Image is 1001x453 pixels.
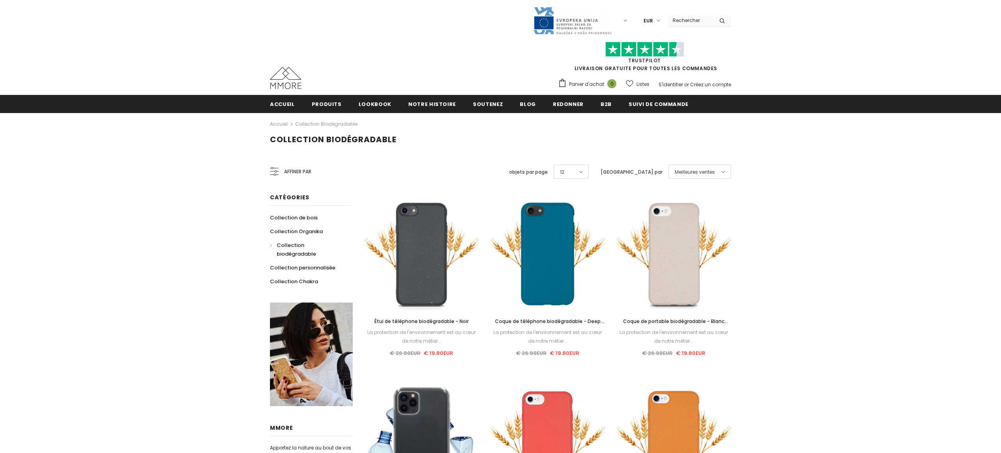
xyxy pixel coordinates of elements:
a: Lookbook [359,95,391,113]
span: € 26.90EUR [516,349,547,357]
a: Collection personnalisée [270,261,335,275]
span: Collection biodégradable [277,241,316,258]
span: Blog [520,100,536,108]
a: Redonner [553,95,584,113]
a: Collection Organika [270,225,323,238]
a: Collection biodégradable [295,121,357,127]
a: B2B [601,95,612,113]
span: Collection de bois [270,214,318,221]
span: Suivi de commande [629,100,688,108]
a: Notre histoire [408,95,456,113]
a: Collection biodégradable [270,238,344,261]
span: € 26.90EUR [642,349,673,357]
div: La protection de l'environnement est au cœur de notre métier... [491,328,605,345]
span: € 26.90EUR [390,349,420,357]
label: objets par page [509,168,548,176]
a: Produits [312,95,342,113]
label: [GEOGRAPHIC_DATA] par [601,168,662,176]
span: Coque de portable biodégradable - Blanc naturel [623,318,728,333]
span: € 19.80EUR [424,349,453,357]
span: Catégories [270,193,309,201]
span: Notre histoire [408,100,456,108]
a: Suivi de commande [629,95,688,113]
span: EUR [644,17,653,25]
span: Collection biodégradable [270,134,396,145]
span: or [684,81,689,88]
span: Coque de téléphone biodégradable - Deep Sea Blue [495,318,604,333]
a: Collection Chakra [270,275,318,288]
a: Créez un compte [690,81,731,88]
span: Affiner par [284,167,311,176]
div: La protection de l'environnement est au cœur de notre métier... [365,328,479,345]
a: Listes [626,77,649,91]
a: soutenez [473,95,503,113]
span: Panier d'achat [569,80,604,88]
a: Accueil [270,95,295,113]
span: € 19.80EUR [676,349,705,357]
a: Étui de téléphone biodégradable - Noir [365,317,479,326]
span: Collection Chakra [270,278,318,285]
a: TrustPilot [628,57,661,64]
span: 12 [560,168,564,176]
a: S'identifier [659,81,683,88]
span: Accueil [270,100,295,108]
div: La protection de l'environnement est au cœur de notre métier... [617,328,731,345]
a: Coque de téléphone biodégradable - Deep Sea Blue [491,317,605,326]
span: Redonner [553,100,584,108]
a: Collection de bois [270,211,318,225]
span: Étui de téléphone biodégradable - Noir [374,318,469,325]
span: 0 [607,79,616,88]
a: Javni Razpis [533,17,612,24]
img: Javni Razpis [533,6,612,35]
span: soutenez [473,100,503,108]
span: MMORE [270,424,293,432]
span: Collection personnalisée [270,264,335,271]
span: Listes [636,80,649,88]
input: Search Site [668,15,713,26]
span: LIVRAISON GRATUITE POUR TOUTES LES COMMANDES [558,45,731,72]
span: B2B [601,100,612,108]
a: Coque de portable biodégradable - Blanc naturel [617,317,731,326]
a: Blog [520,95,536,113]
a: Accueil [270,119,288,129]
span: Lookbook [359,100,391,108]
span: Collection Organika [270,228,323,235]
span: € 19.80EUR [550,349,579,357]
img: Cas MMORE [270,67,301,89]
span: Meilleures ventes [675,168,715,176]
span: Produits [312,100,342,108]
img: Faites confiance aux étoiles pilotes [605,42,684,57]
a: Panier d'achat 0 [558,78,620,90]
